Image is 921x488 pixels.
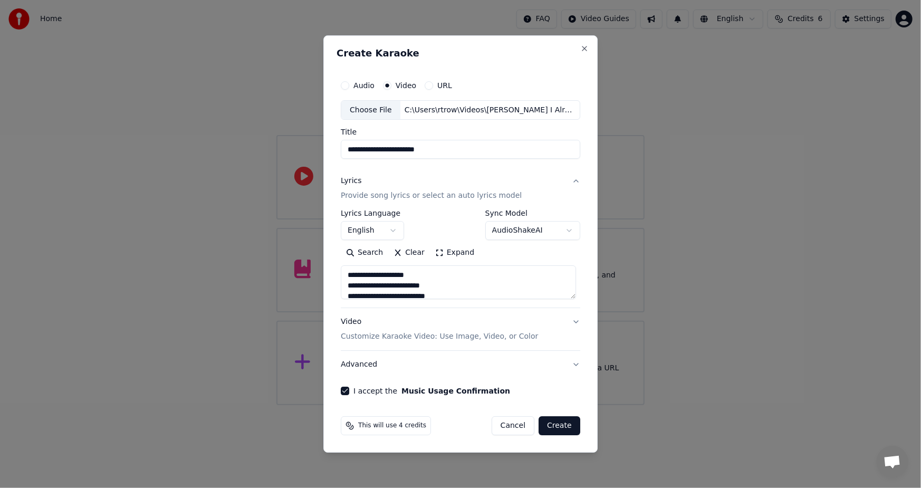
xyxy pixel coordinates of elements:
[341,245,388,262] button: Search
[341,317,538,342] div: Video
[337,49,584,58] h2: Create Karaoke
[430,245,479,262] button: Expand
[341,129,580,136] label: Title
[492,416,534,435] button: Cancel
[396,82,416,89] label: Video
[353,82,375,89] label: Audio
[341,351,580,378] button: Advanced
[341,101,400,120] div: Choose File
[437,82,452,89] label: URL
[358,422,426,430] span: This will use 4 credits
[341,191,522,202] p: Provide song lyrics or select an auto lyrics model
[353,387,510,395] label: I accept the
[539,416,580,435] button: Create
[400,105,580,116] div: C:\Users\rtrow\Videos\[PERSON_NAME] I Already Do.mp4
[401,387,510,395] button: I accept the
[341,176,361,187] div: Lyrics
[341,308,580,350] button: VideoCustomize Karaoke Video: Use Image, Video, or Color
[341,168,580,210] button: LyricsProvide song lyrics or select an auto lyrics model
[341,210,404,217] label: Lyrics Language
[485,210,580,217] label: Sync Model
[388,245,430,262] button: Clear
[341,331,538,342] p: Customize Karaoke Video: Use Image, Video, or Color
[341,210,580,308] div: LyricsProvide song lyrics or select an auto lyrics model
